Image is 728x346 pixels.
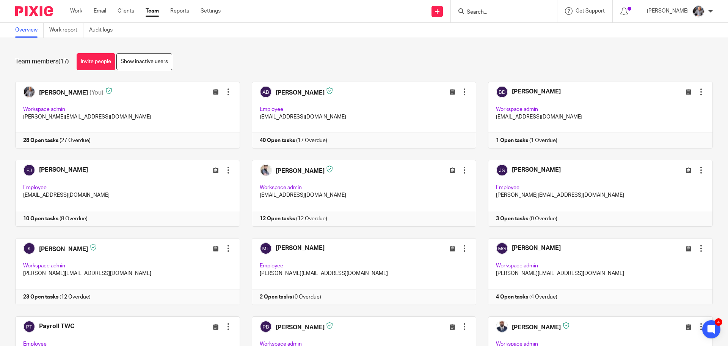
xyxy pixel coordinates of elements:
a: Email [94,7,106,15]
a: Team [146,7,159,15]
p: [PERSON_NAME] [647,7,689,15]
a: Invite people [77,53,115,70]
a: Work [70,7,82,15]
div: 4 [715,318,722,326]
img: -%20%20-%20studio@ingrained.co.uk%20for%20%20-20220223%20at%20101413%20-%201W1A2026.jpg [692,5,704,17]
input: Search [466,9,534,16]
a: Work report [49,23,83,38]
a: Audit logs [89,23,118,38]
a: Overview [15,23,44,38]
h1: Team members [15,58,69,66]
a: Reports [170,7,189,15]
a: Clients [118,7,134,15]
a: Settings [201,7,221,15]
span: (17) [58,58,69,65]
a: Show inactive users [116,53,172,70]
img: Pixie [15,6,53,16]
span: Get Support [576,8,605,14]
